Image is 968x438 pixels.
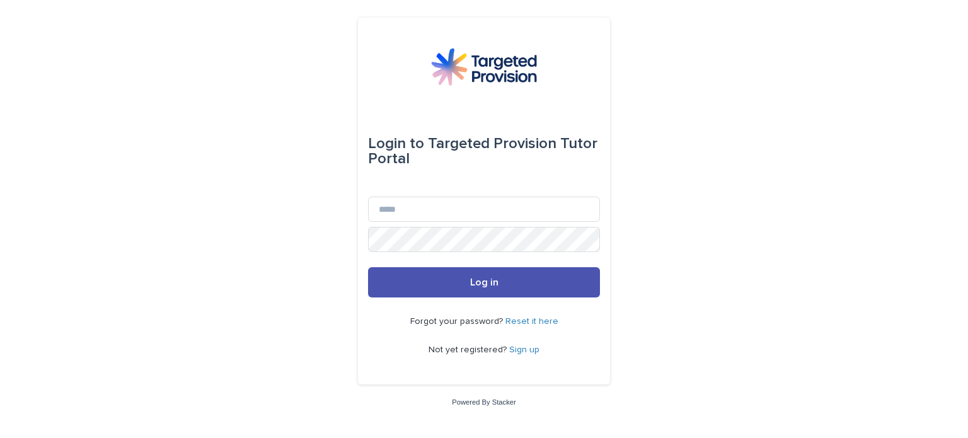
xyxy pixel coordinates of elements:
[368,126,600,176] div: Targeted Provision Tutor Portal
[505,317,558,326] a: Reset it here
[470,277,498,287] span: Log in
[429,345,509,354] span: Not yet registered?
[368,136,424,151] span: Login to
[431,48,537,86] img: M5nRWzHhSzIhMunXDL62
[410,317,505,326] span: Forgot your password?
[452,398,516,406] a: Powered By Stacker
[509,345,539,354] a: Sign up
[368,267,600,297] button: Log in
